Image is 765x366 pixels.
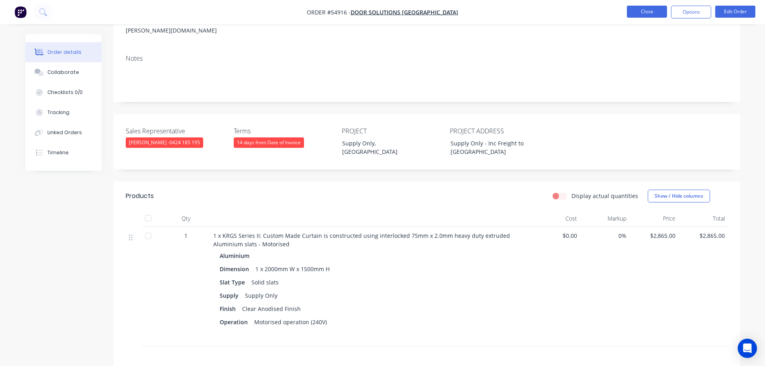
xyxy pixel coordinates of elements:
span: 1 x KRGS Series II: Custom Made Curtain is constructed using interlocked 75mm x 2.0mm heavy duty ... [213,232,512,248]
label: PROJECT ADDRESS [450,126,550,136]
button: Edit Order [715,6,755,18]
span: $2,865.00 [682,231,725,240]
div: Supply Only, [GEOGRAPHIC_DATA] [336,137,436,157]
div: Products [126,191,154,201]
button: Collaborate [25,62,102,82]
div: Notes [126,55,728,62]
div: Motorised operation (240V) [251,316,330,328]
div: Clear Anodised Finish [239,303,304,315]
div: Supply [220,290,242,301]
div: Aluminium [220,250,253,262]
button: Timeline [25,143,102,163]
span: 0424 185 195 [169,139,200,146]
div: Collaborate [47,69,79,76]
img: Factory [14,6,27,18]
div: Markup [580,211,630,227]
span: 1 [184,231,188,240]
span: $2,865.00 [633,231,676,240]
button: Options [671,6,711,18]
div: Supply Only [242,290,281,301]
span: 0% [583,231,626,240]
div: Slat Type [220,276,248,288]
div: Supply Only - Inc Freight to [GEOGRAPHIC_DATA] [444,137,545,157]
button: Checklists 0/0 [25,82,102,102]
span: $0.00 [534,231,577,240]
button: Order details [25,42,102,62]
div: Qty [162,211,210,227]
label: Terms [234,126,334,136]
div: Linked Orders [47,129,82,136]
button: Show / Hide columns [648,190,710,202]
div: Timeline [47,149,69,156]
div: Open Intercom Messenger [738,339,757,358]
button: Tracking [25,102,102,123]
div: Checklists 0/0 [47,89,83,96]
div: Tracking [47,109,69,116]
span: Order #54916 - [307,8,351,16]
button: Linked Orders [25,123,102,143]
label: Sales Representative [126,126,226,136]
div: Finish [220,303,239,315]
span: [PERSON_NAME] - [129,139,200,146]
div: Order details [47,49,82,56]
div: Solid slats [248,276,282,288]
a: Door Solutions [GEOGRAPHIC_DATA] [351,8,458,16]
div: 14 days from Date of Invoice [234,137,304,148]
div: Operation [220,316,251,328]
div: 1 x 2000mm W x 1500mm H [252,263,333,275]
button: Close [627,6,667,18]
div: Total [679,211,728,227]
div: Dimension [220,263,252,275]
div: Price [630,211,679,227]
label: PROJECT [342,126,442,136]
label: Display actual quantities [571,192,638,200]
div: Cost [531,211,581,227]
div: [PERSON_NAME][EMAIL_ADDRESS][PERSON_NAME][DOMAIN_NAME] [126,14,236,36]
